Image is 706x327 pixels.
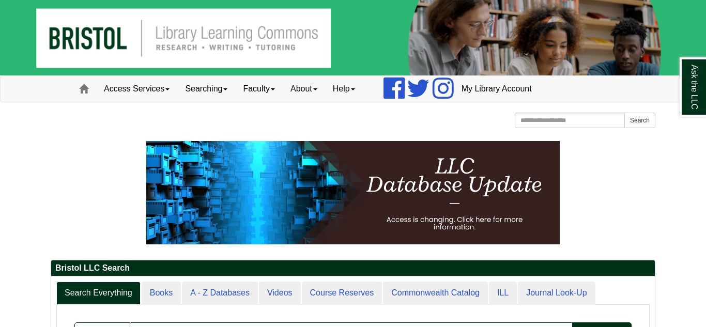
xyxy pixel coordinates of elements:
a: Commonwealth Catalog [383,282,488,305]
a: Journal Look-Up [518,282,595,305]
a: My Library Account [454,76,540,102]
a: Searching [177,76,235,102]
a: ILL [489,282,517,305]
a: Search Everything [56,282,141,305]
img: HTML tutorial [146,141,560,244]
a: About [283,76,325,102]
a: A - Z Databases [182,282,258,305]
a: Faculty [235,76,283,102]
a: Help [325,76,363,102]
h2: Bristol LLC Search [51,260,655,276]
a: Books [142,282,181,305]
button: Search [624,113,655,128]
a: Course Reserves [302,282,382,305]
a: Access Services [96,76,177,102]
a: Videos [259,282,301,305]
